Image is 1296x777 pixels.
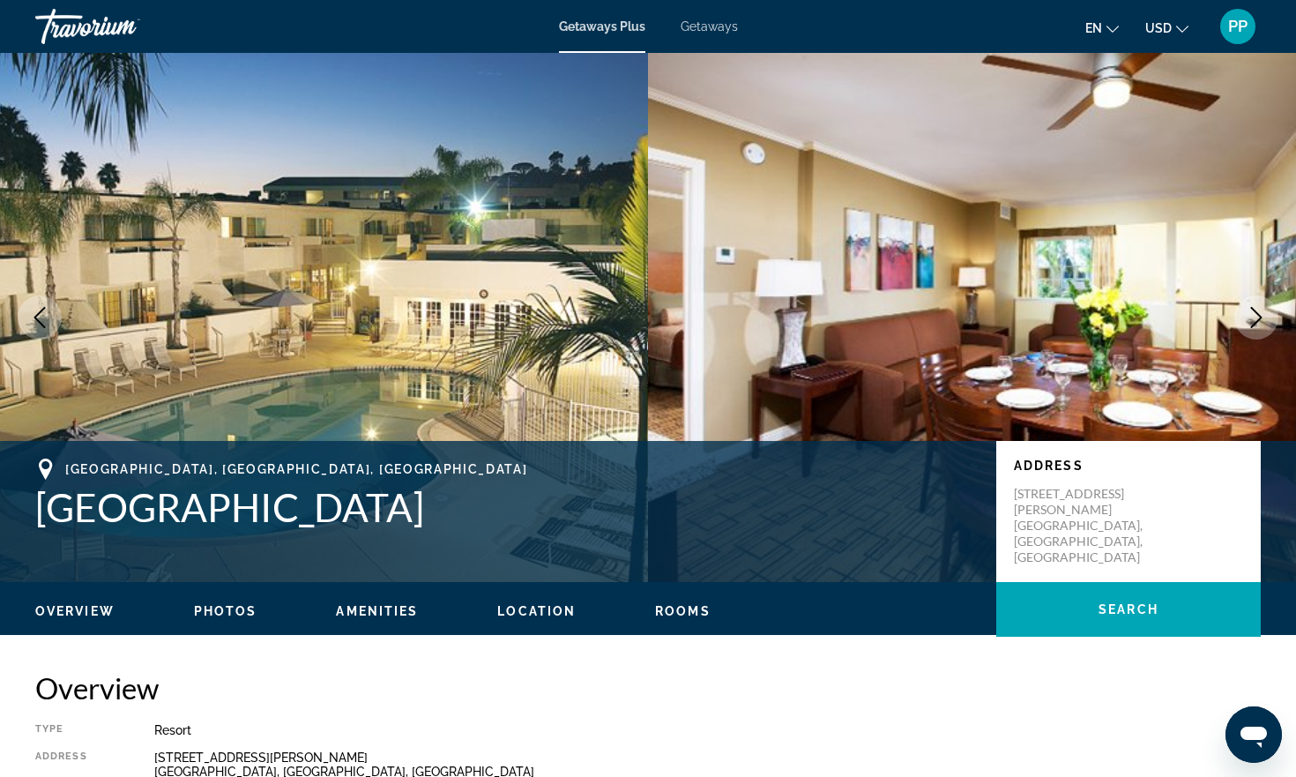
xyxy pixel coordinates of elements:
button: Overview [35,603,115,619]
span: PP [1228,18,1248,35]
span: [GEOGRAPHIC_DATA], [GEOGRAPHIC_DATA], [GEOGRAPHIC_DATA] [65,462,527,476]
span: en [1085,21,1102,35]
button: Search [996,582,1261,637]
button: Previous image [18,295,62,340]
p: [STREET_ADDRESS][PERSON_NAME] [GEOGRAPHIC_DATA], [GEOGRAPHIC_DATA], [GEOGRAPHIC_DATA] [1014,486,1155,565]
span: Photos [194,604,257,618]
button: User Menu [1215,8,1261,45]
span: USD [1145,21,1172,35]
button: Amenities [336,603,418,619]
button: Change language [1085,15,1119,41]
button: Location [497,603,576,619]
a: Getaways Plus [559,19,645,34]
h2: Overview [35,670,1261,706]
button: Rooms [655,603,711,619]
button: Next image [1234,295,1278,340]
button: Photos [194,603,257,619]
button: Change currency [1145,15,1188,41]
iframe: Кнопка запуска окна обмена сообщениями [1225,706,1282,763]
a: Getaways [681,19,738,34]
span: Search [1099,602,1158,616]
span: Location [497,604,576,618]
h1: [GEOGRAPHIC_DATA] [35,484,979,530]
div: Resort [154,723,1261,737]
a: Travorium [35,4,212,49]
span: Amenities [336,604,418,618]
div: Type [35,723,110,737]
p: Address [1014,459,1243,473]
span: Rooms [655,604,711,618]
span: Overview [35,604,115,618]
